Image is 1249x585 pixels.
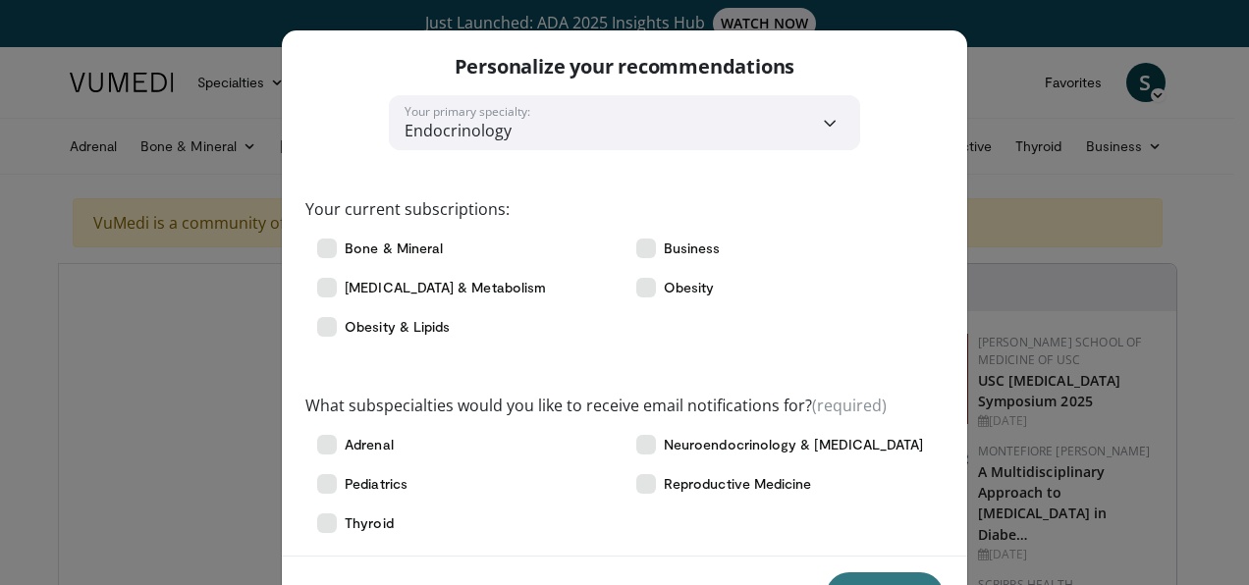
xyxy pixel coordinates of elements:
span: Pediatrics [345,474,407,494]
span: Bone & Mineral [345,239,443,258]
span: Adrenal [345,435,394,454]
label: Your current subscriptions: [305,197,510,221]
span: (required) [812,395,887,416]
span: Neuroendocrinology & [MEDICAL_DATA] [664,435,923,454]
label: What subspecialties would you like to receive email notifications for? [305,394,887,417]
span: Thyroid [345,513,394,533]
span: Reproductive Medicine [664,474,811,494]
span: Business [664,239,721,258]
span: Obesity & Lipids [345,317,450,337]
p: Personalize your recommendations [455,54,795,80]
span: Obesity [664,278,715,297]
span: [MEDICAL_DATA] & Metabolism [345,278,546,297]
